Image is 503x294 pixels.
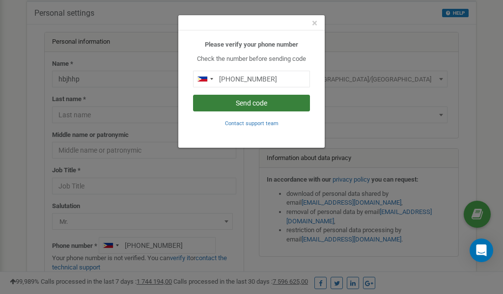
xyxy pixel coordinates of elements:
[225,119,279,127] a: Contact support team
[470,239,493,262] div: Open Intercom Messenger
[225,120,279,127] small: Contact support team
[194,71,216,87] div: Telephone country code
[193,95,310,111] button: Send code
[193,54,310,64] p: Check the number before sending code
[312,17,317,29] span: ×
[193,71,310,87] input: 0905 123 4567
[312,18,317,28] button: Close
[205,41,298,48] b: Please verify your phone number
